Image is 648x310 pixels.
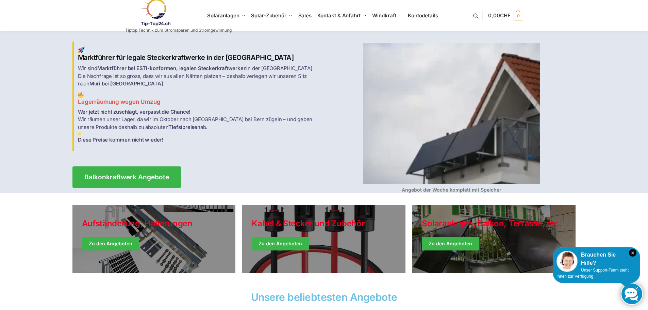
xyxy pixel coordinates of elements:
[514,11,523,20] span: 0
[248,0,295,31] a: Solar-Zubehör
[84,174,169,180] span: Balkonkraftwerk Angebote
[408,12,438,19] span: Kontodetails
[556,268,629,279] span: Unser Support-Team steht Ihnen zur Verfügung
[629,249,636,257] i: Schließen
[78,92,320,106] h3: Lagerräumung wegen Umzug
[78,131,83,136] img: Balkon-Terrassen-Kraftwerke 3
[78,109,191,115] strong: Wer jetzt nicht zuschlägt, verpasst die Chance!
[363,43,540,184] img: Balkon-Terrassen-Kraftwerke 4
[556,251,578,272] img: Customer service
[78,92,84,98] img: Balkon-Terrassen-Kraftwerke 2
[168,124,200,130] strong: Tiefstpreisen
[298,12,312,19] span: Sales
[97,65,246,71] strong: Marktführer bei ESTI-konformen, legalen Steckerkraftwerken
[72,292,576,302] h2: Unsere beliebtesten Angebote
[72,166,181,188] a: Balkonkraftwerk Angebote
[402,187,501,193] strong: Angebot der Woche komplett mit Speicher
[500,12,511,19] span: CHF
[405,0,441,31] a: Kontodetails
[125,28,232,32] p: Tiptop Technik zum Stromsparen und Stromgewinnung
[369,0,405,31] a: Windkraft
[317,12,361,19] span: Kontakt & Anfahrt
[78,47,85,53] img: Balkon-Terrassen-Kraftwerke 1
[89,80,163,87] strong: Muri bei [GEOGRAPHIC_DATA]
[207,12,239,19] span: Solaranlagen
[251,12,286,19] span: Solar-Zubehör
[412,205,576,273] a: Winter Jackets
[372,12,396,19] span: Windkraft
[78,47,320,62] h2: Marktführer für legale Steckerkraftwerke in der [GEOGRAPHIC_DATA]
[488,12,510,19] span: 0,00
[295,0,314,31] a: Sales
[72,205,236,273] a: Holiday Style
[242,205,405,273] a: Holiday Style
[78,65,320,88] p: Wir sind in der [GEOGRAPHIC_DATA]. Die Nachfrage ist so gross, dass wir aus allen Nähten platzen ...
[314,0,369,31] a: Kontakt & Anfahrt
[488,5,523,26] a: 0,00CHF 0
[78,108,320,144] p: Wir räumen unser Lager, da wir im Oktober nach [GEOGRAPHIC_DATA] bei Bern zügeln – und geben unse...
[78,136,163,143] strong: Diese Preise kommen nicht wieder!
[556,251,636,267] div: Brauchen Sie Hilfe?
